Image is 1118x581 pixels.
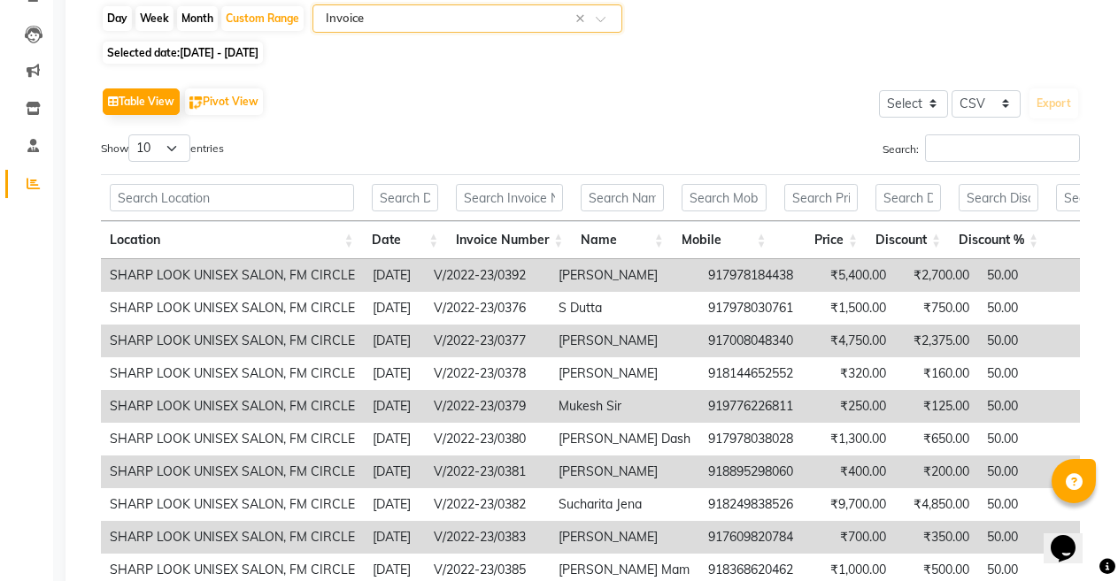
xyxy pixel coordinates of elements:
[550,325,699,357] td: [PERSON_NAME]
[699,455,802,488] td: 918895298060
[978,390,1076,423] td: 50.00
[699,521,802,554] td: 917609820784
[425,455,550,488] td: V/2022-23/0381
[802,292,895,325] td: ₹1,500.00
[699,488,802,521] td: 918249838526
[425,390,550,423] td: V/2022-23/0379
[550,357,699,390] td: [PERSON_NAME]
[101,292,364,325] td: SHARP LOOK UNISEX SALON, FM CIRCLE
[802,521,895,554] td: ₹700.00
[699,423,802,455] td: 917978038028
[101,521,364,554] td: SHARP LOOK UNISEX SALON, FM CIRCLE
[364,390,425,423] td: [DATE]
[128,134,190,162] select: Showentries
[883,134,1080,162] label: Search:
[364,325,425,357] td: [DATE]
[1029,88,1078,118] button: Export
[581,184,664,211] input: Search Name
[101,221,363,259] th: Location: activate to sort column ascending
[978,357,1076,390] td: 50.00
[895,259,978,292] td: ₹2,700.00
[364,423,425,455] td: [DATE]
[185,88,263,115] button: Pivot View
[802,259,895,292] td: ₹5,400.00
[101,134,224,162] label: Show entries
[978,488,1076,521] td: 50.00
[978,423,1076,455] td: 50.00
[699,390,802,423] td: 919776226811
[103,88,180,115] button: Table View
[978,292,1076,325] td: 50.00
[101,259,364,292] td: SHARP LOOK UNISEX SALON, FM CIRCLE
[425,292,550,325] td: V/2022-23/0376
[959,184,1038,211] input: Search Discount %
[456,184,563,211] input: Search Invoice Number
[699,357,802,390] td: 918144652552
[802,325,895,357] td: ₹4,750.00
[101,488,364,521] td: SHARP LOOK UNISEX SALON, FM CIRCLE
[364,357,425,390] td: [DATE]
[673,221,775,259] th: Mobile: activate to sort column ascending
[101,455,364,488] td: SHARP LOOK UNISEX SALON, FM CIRCLE
[802,357,895,390] td: ₹320.00
[425,423,550,455] td: V/2022-23/0380
[372,184,439,211] input: Search Date
[895,521,978,554] td: ₹350.00
[425,357,550,390] td: V/2022-23/0378
[978,455,1076,488] td: 50.00
[363,221,448,259] th: Date: activate to sort column ascending
[364,455,425,488] td: [DATE]
[895,423,978,455] td: ₹650.00
[101,423,364,455] td: SHARP LOOK UNISEX SALON, FM CIRCLE
[103,42,263,64] span: Selected date:
[135,6,173,31] div: Week
[101,390,364,423] td: SHARP LOOK UNISEX SALON, FM CIRCLE
[978,325,1076,357] td: 50.00
[550,390,699,423] td: Mukesh Sir
[978,259,1076,292] td: 50.00
[110,184,354,211] input: Search Location
[447,221,572,259] th: Invoice Number: activate to sort column ascending
[550,292,699,325] td: S Dutta
[895,488,978,521] td: ₹4,850.00
[101,357,364,390] td: SHARP LOOK UNISEX SALON, FM CIRCLE
[177,6,218,31] div: Month
[925,134,1080,162] input: Search:
[572,221,673,259] th: Name: activate to sort column ascending
[180,46,258,59] span: [DATE] - [DATE]
[784,184,859,211] input: Search Price
[425,325,550,357] td: V/2022-23/0377
[682,184,767,211] input: Search Mobile
[221,6,304,31] div: Custom Range
[802,423,895,455] td: ₹1,300.00
[895,390,978,423] td: ₹125.00
[550,423,699,455] td: [PERSON_NAME] Dash
[364,259,425,292] td: [DATE]
[550,455,699,488] td: [PERSON_NAME]
[875,184,941,211] input: Search Discount
[550,521,699,554] td: [PERSON_NAME]
[699,292,802,325] td: 917978030761
[425,521,550,554] td: V/2022-23/0383
[802,390,895,423] td: ₹250.00
[575,10,590,28] span: Clear all
[895,292,978,325] td: ₹750.00
[103,6,132,31] div: Day
[189,96,203,110] img: pivot.png
[895,357,978,390] td: ₹160.00
[364,488,425,521] td: [DATE]
[550,488,699,521] td: Sucharita Jena
[950,221,1047,259] th: Discount %: activate to sort column ascending
[802,455,895,488] td: ₹400.00
[775,221,867,259] th: Price: activate to sort column ascending
[895,325,978,357] td: ₹2,375.00
[978,521,1076,554] td: 50.00
[699,259,802,292] td: 917978184438
[895,455,978,488] td: ₹200.00
[699,325,802,357] td: 917008048340
[425,488,550,521] td: V/2022-23/0382
[364,521,425,554] td: [DATE]
[550,259,699,292] td: [PERSON_NAME]
[425,259,550,292] td: V/2022-23/0392
[1044,510,1100,563] iframe: chat widget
